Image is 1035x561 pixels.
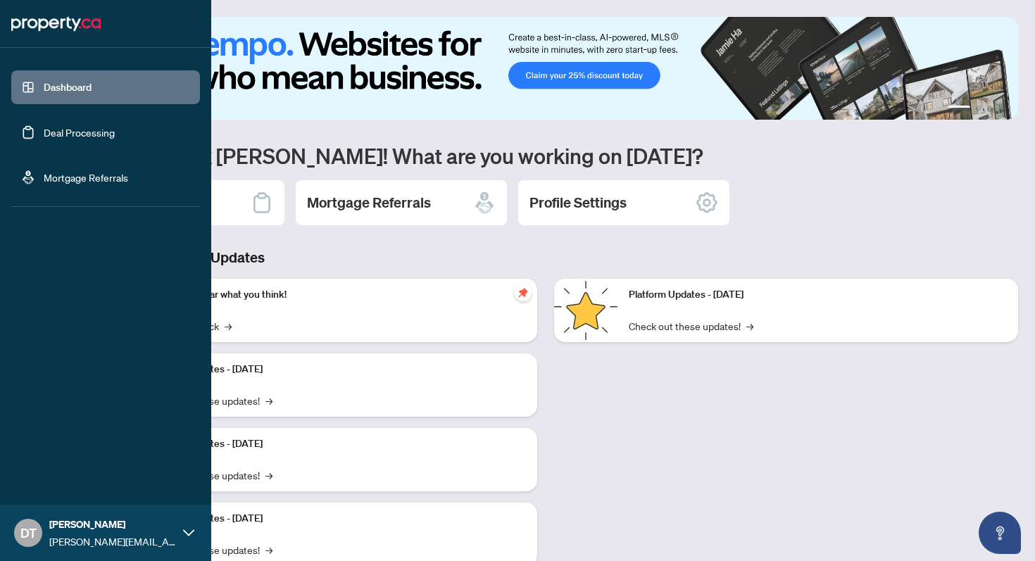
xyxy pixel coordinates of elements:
[73,17,1018,120] img: Slide 0
[629,318,753,334] a: Check out these updates!→
[20,523,37,543] span: DT
[987,106,993,111] button: 3
[44,81,92,94] a: Dashboard
[11,13,101,35] img: logo
[148,362,526,377] p: Platform Updates - [DATE]
[265,467,272,483] span: →
[554,279,617,342] img: Platform Updates - June 23, 2025
[49,517,176,532] span: [PERSON_NAME]
[148,511,526,527] p: Platform Updates - [DATE]
[746,318,753,334] span: →
[73,142,1018,169] h1: Welcome back [PERSON_NAME]! What are you working on [DATE]?
[44,126,115,139] a: Deal Processing
[73,248,1018,267] h3: Brokerage & Industry Updates
[148,436,526,452] p: Platform Updates - [DATE]
[529,193,627,213] h2: Profile Settings
[629,287,1007,303] p: Platform Updates - [DATE]
[265,393,272,408] span: →
[307,193,431,213] h2: Mortgage Referrals
[998,106,1004,111] button: 4
[148,287,526,303] p: We want to hear what you think!
[948,106,970,111] button: 1
[225,318,232,334] span: →
[44,171,128,184] a: Mortgage Referrals
[49,534,176,549] span: [PERSON_NAME][EMAIL_ADDRESS][DOMAIN_NAME]
[979,512,1021,554] button: Open asap
[515,284,532,301] span: pushpin
[976,106,981,111] button: 2
[265,542,272,557] span: →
